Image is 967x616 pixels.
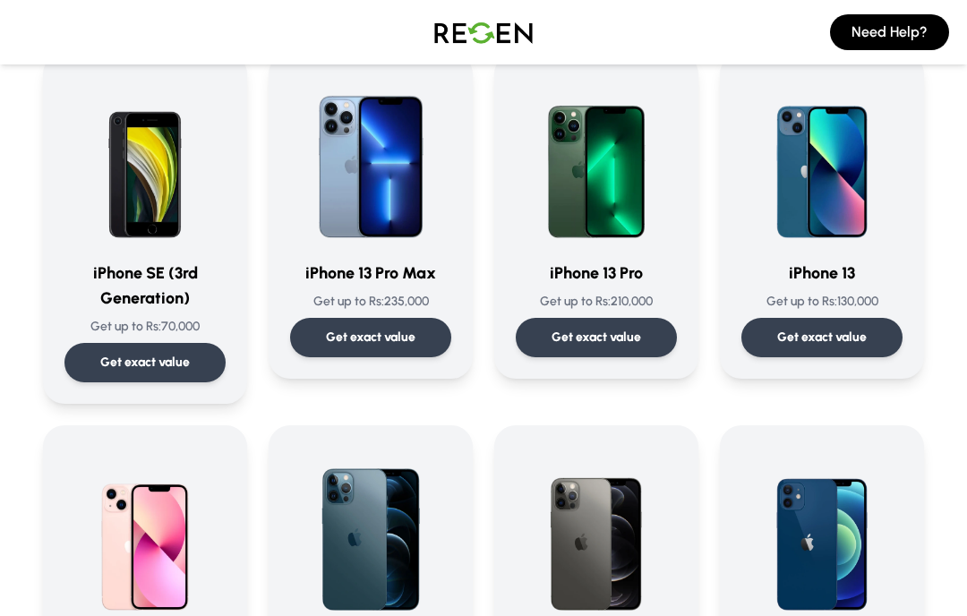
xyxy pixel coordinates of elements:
img: iPhone 13 Pro [516,74,677,246]
p: Get exact value [326,329,415,346]
h3: iPhone 13 [741,261,903,286]
p: Get up to Rs: 210,000 [516,293,677,311]
p: Get up to Rs: 70,000 [64,318,226,336]
p: Get up to Rs: 130,000 [741,293,903,311]
img: iPhone 13 [741,74,903,246]
p: Get exact value [552,329,641,346]
h3: iPhone SE (3rd Generation) [64,261,226,311]
p: Get exact value [777,329,867,346]
h3: iPhone 13 Pro Max [290,261,451,286]
img: iPhone 13 Pro Max [290,74,451,246]
img: Logo [421,7,546,57]
p: Get up to Rs: 235,000 [290,293,451,311]
h3: iPhone 13 Pro [516,261,677,286]
img: iPhone SE (3rd Generation) [64,74,226,246]
button: Need Help? [830,14,949,50]
p: Get exact value [100,354,190,372]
